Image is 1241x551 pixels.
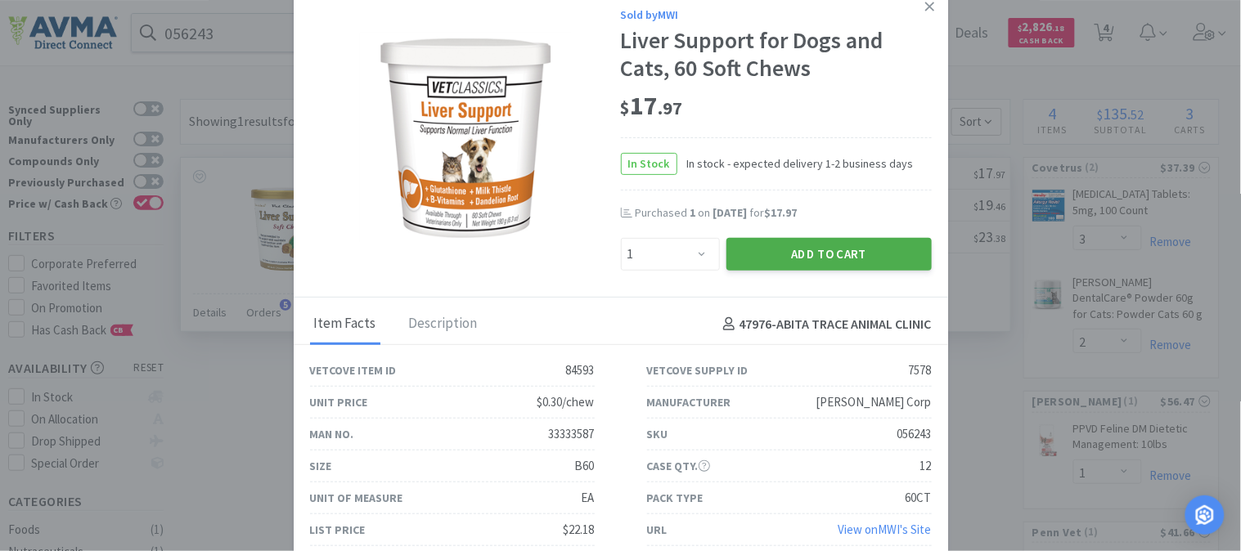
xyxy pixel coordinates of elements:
div: Vetcove Supply ID [647,361,749,379]
div: Size [310,457,332,475]
div: Item Facts [310,304,380,345]
span: [DATE] [713,205,748,220]
div: 056243 [897,424,932,444]
div: Case Qty. [647,457,710,475]
div: B60 [575,456,595,476]
h4: 47976 - ABITA TRACE ANIMAL CLINIC [717,314,932,335]
div: Unit of Measure [310,489,403,507]
div: 60CT [906,488,932,508]
div: $0.30/chew [537,392,595,412]
div: Pack Type [647,489,704,507]
span: $ [621,96,631,119]
span: 1 [690,205,696,220]
div: Unit Price [310,393,368,411]
div: Sold by MWI [621,6,932,24]
a: View onMWI's Site [839,522,932,537]
div: Liver Support for Dogs and Cats, 60 Soft Chews [621,27,932,82]
div: Manufacturer [647,393,731,411]
div: Open Intercom Messenger [1185,495,1225,535]
div: 33333587 [549,424,595,444]
div: 84593 [566,361,595,380]
span: In stock - expected delivery 1-2 business days [677,155,914,172]
div: Man No. [310,425,354,443]
div: Purchased on for [636,205,932,222]
div: 7578 [909,361,932,380]
div: EA [582,488,595,508]
div: [PERSON_NAME] Corp [816,392,932,412]
div: Vetcove Item ID [310,361,397,379]
div: 12 [920,456,932,476]
span: $17.97 [765,205,798,220]
div: List Price [310,521,366,539]
div: SKU [647,425,668,443]
div: URL [647,521,668,539]
div: $22.18 [564,520,595,540]
button: Add to Cart [726,238,932,271]
span: In Stock [622,154,677,174]
span: 17 [621,89,683,122]
img: 1faf1b0d32ce4b38b01c8b3ef6ac748a_7578.png [359,32,572,244]
span: . 97 [659,96,683,119]
div: Description [405,304,482,345]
